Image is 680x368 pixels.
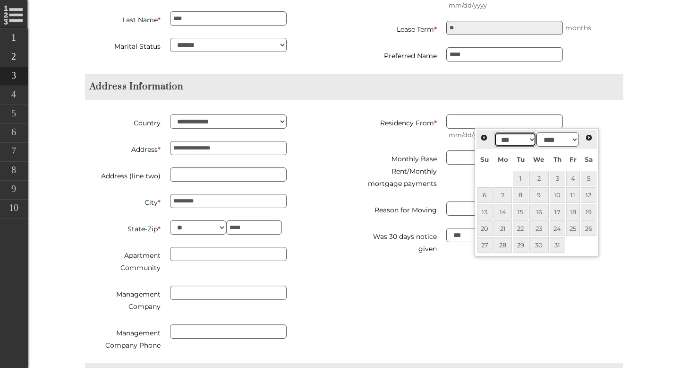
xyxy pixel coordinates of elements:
input: Apartment Community [170,247,287,261]
span: Saturday [585,156,593,163]
a: 9 [529,187,549,203]
a: 24 [550,220,565,236]
a: 13 [477,204,493,219]
input: reason for moving [446,202,563,216]
label: Was 30 days notice given [361,228,437,255]
a: 3 [550,171,565,186]
h2: Address Information [85,81,623,93]
a: 15 [513,204,528,219]
a: 7 [493,187,512,203]
a: 25 [566,220,580,236]
input: current city [170,194,287,208]
select: country [170,114,287,129]
label: Address [85,141,161,156]
input: current zipcode [226,220,282,235]
label: Management Company [85,286,161,313]
a: 30 [529,237,549,253]
select: Was 30 days notice given [446,228,563,242]
span: Tuesday [517,156,525,163]
input: last name [170,11,287,26]
label: Preferred Name [361,47,437,62]
span: Thursday [553,156,561,163]
span: Wednesday [533,156,544,163]
a: 2 [529,171,549,186]
select: marital status [170,38,287,52]
input: Current monthly rent / monthly mortgage payments [446,150,563,165]
a: 12 [581,187,596,203]
label: Country [85,114,161,129]
input: Management Company [170,286,287,300]
a: 8 [513,187,528,203]
a: 11 [566,187,580,203]
input: address extended field [170,167,287,182]
label: months [563,22,591,34]
input: Residency start date, please enter date in the format of two digits month slash two digits day sl... [446,114,563,129]
label: Monthly Base Rent/Monthly mortgage payments [361,150,437,190]
label: Last Name [85,11,161,26]
a: 29 [513,237,528,253]
a: 14 [493,204,512,219]
a: Prev [478,131,491,144]
select: state [170,220,226,235]
span: Monday [498,156,508,163]
label: Marital Status [85,38,161,53]
span: mm/dd/yyyy [446,129,623,141]
a: 22 [513,220,528,236]
a: 26 [581,220,596,236]
a: 1 [513,171,528,186]
a: 23 [529,220,549,236]
span: Next [585,134,593,141]
a: 21 [493,220,512,236]
span: Sunday [480,156,489,163]
input: Management Company phone number [170,324,287,339]
label: Management Company Phone [85,324,161,351]
label: City [85,194,161,209]
a: 31 [550,237,565,253]
a: 6 [477,187,493,203]
label: Reason for Moving [361,202,437,216]
a: 19 [581,204,596,219]
a: 5 [581,171,596,186]
a: 20 [477,220,493,236]
label: State-Zip [85,220,161,235]
label: Lease Term [361,21,437,35]
span: Prev [480,134,488,141]
a: Next [583,131,595,144]
label: Address (line two) [85,167,161,182]
input: address [170,141,287,155]
a: 17 [550,204,565,219]
a: 28 [493,237,512,253]
a: 4 [566,171,580,186]
label: Residency From [361,114,437,129]
a: 10 [550,187,565,203]
a: 18 [566,204,580,219]
a: 16 [529,204,549,219]
label: Apartment Community [85,247,161,274]
span: Friday [569,156,577,163]
a: 27 [477,237,493,253]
